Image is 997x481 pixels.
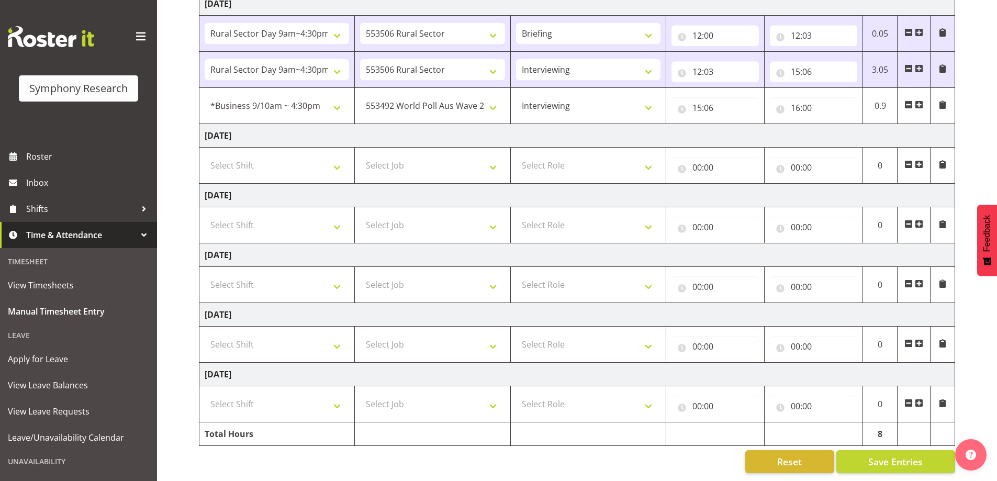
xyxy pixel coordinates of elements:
[8,277,149,293] span: View Timesheets
[862,422,898,446] td: 8
[8,304,149,319] span: Manual Timesheet Entry
[3,298,154,325] a: Manual Timesheet Entry
[862,88,898,124] td: 0.9
[26,201,136,217] span: Shifts
[770,336,857,357] input: Click to select...
[26,227,136,243] span: Time & Attendance
[3,451,154,472] div: Unavailability
[777,455,802,468] span: Reset
[862,148,898,184] td: 0
[862,386,898,422] td: 0
[770,157,857,178] input: Click to select...
[862,327,898,363] td: 0
[199,243,955,267] td: [DATE]
[862,16,898,52] td: 0.05
[3,372,154,398] a: View Leave Balances
[671,276,759,297] input: Click to select...
[671,25,759,46] input: Click to select...
[199,303,955,327] td: [DATE]
[3,272,154,298] a: View Timesheets
[199,363,955,386] td: [DATE]
[977,205,997,276] button: Feedback - Show survey
[3,398,154,424] a: View Leave Requests
[671,217,759,238] input: Click to select...
[671,336,759,357] input: Click to select...
[868,455,923,468] span: Save Entries
[671,157,759,178] input: Click to select...
[862,52,898,88] td: 3.05
[982,215,992,252] span: Feedback
[3,251,154,272] div: Timesheet
[3,424,154,451] a: Leave/Unavailability Calendar
[671,61,759,82] input: Click to select...
[8,351,149,367] span: Apply for Leave
[862,267,898,303] td: 0
[199,184,955,207] td: [DATE]
[26,149,152,164] span: Roster
[29,81,128,96] div: Symphony Research
[770,97,857,118] input: Click to select...
[745,450,834,473] button: Reset
[770,61,857,82] input: Click to select...
[8,26,94,47] img: Rosterit website logo
[836,450,955,473] button: Save Entries
[770,276,857,297] input: Click to select...
[966,450,976,460] img: help-xxl-2.png
[3,346,154,372] a: Apply for Leave
[8,404,149,419] span: View Leave Requests
[26,175,152,191] span: Inbox
[199,124,955,148] td: [DATE]
[671,396,759,417] input: Click to select...
[862,207,898,243] td: 0
[770,217,857,238] input: Click to select...
[8,377,149,393] span: View Leave Balances
[199,422,355,446] td: Total Hours
[770,25,857,46] input: Click to select...
[3,325,154,346] div: Leave
[8,430,149,445] span: Leave/Unavailability Calendar
[770,396,857,417] input: Click to select...
[671,97,759,118] input: Click to select...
